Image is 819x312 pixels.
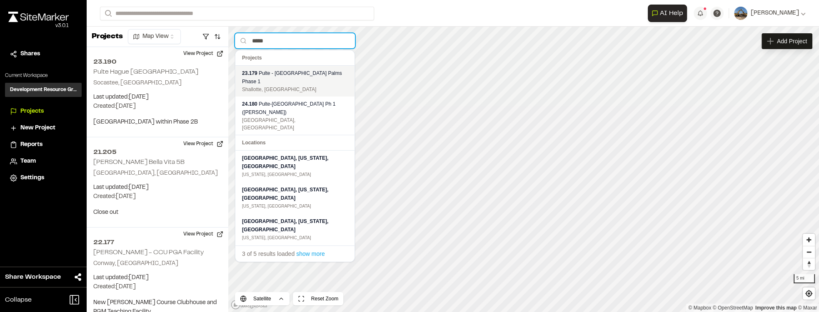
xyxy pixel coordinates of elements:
span: [PERSON_NAME] [751,9,799,18]
div: Open AI Assistant [648,5,690,22]
div: Shallotte, [GEOGRAPHIC_DATA] [242,86,348,93]
button: Open AI Assistant [648,5,687,22]
span: Locations [242,140,266,146]
img: rebrand.png [8,12,69,22]
div: [GEOGRAPHIC_DATA], [US_STATE], [GEOGRAPHIC_DATA] [242,154,348,171]
span: Collapse [5,295,32,305]
div: Oh geez...please don't... [8,22,69,30]
span: Projects [20,107,44,116]
button: [PERSON_NAME] [734,7,806,20]
button: Search [100,7,115,20]
div: [GEOGRAPHIC_DATA], [US_STATE], [GEOGRAPHIC_DATA] [242,217,348,234]
div: [GEOGRAPHIC_DATA], [GEOGRAPHIC_DATA] [242,116,348,131]
span: Pulte-[GEOGRAPHIC_DATA] Ph 1 ([PERSON_NAME]) [242,101,335,115]
a: Projects [10,107,77,116]
span: Projects [242,55,262,61]
span: Share Workspace [5,272,61,282]
h3: Development Resource Group [10,86,77,94]
div: [GEOGRAPHIC_DATA], [US_STATE], [GEOGRAPHIC_DATA] [242,186,348,202]
a: Reports [10,140,77,149]
img: User [734,7,747,20]
div: [US_STATE], [GEOGRAPHIC_DATA] [242,202,348,210]
div: [US_STATE], [GEOGRAPHIC_DATA] [242,234,348,242]
span: AI Help [660,8,683,18]
a: Team [10,157,77,166]
span: Pulte - [GEOGRAPHIC_DATA] Palms Phase 1 [242,70,342,84]
span: show more [296,250,325,257]
span: New Project [20,124,55,133]
div: 24.180 [242,100,348,116]
div: 3 of 5 results loaded [235,245,355,262]
span: Shares [20,50,40,59]
div: 23.179 [242,69,348,86]
span: Reports [20,140,42,149]
span: Settings [20,173,44,183]
a: New Project [10,124,77,133]
a: Shares [10,50,77,59]
span: Team [20,157,36,166]
div: [US_STATE], [GEOGRAPHIC_DATA] [242,171,348,179]
p: Current Workspace [5,72,82,79]
a: Settings [10,173,77,183]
